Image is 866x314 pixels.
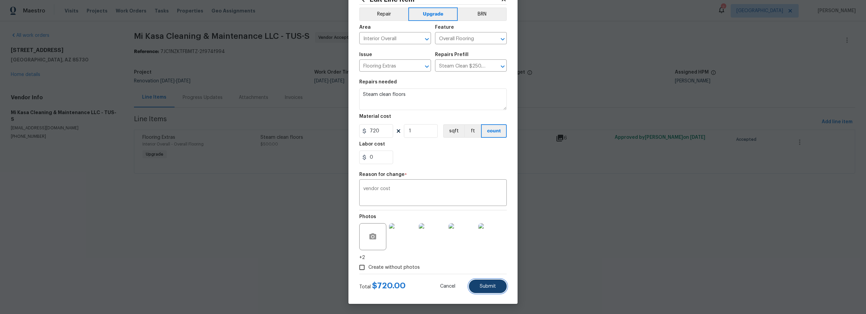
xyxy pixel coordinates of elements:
button: Repair [359,7,408,21]
h5: Area [359,25,371,30]
textarea: Steam clean floors [359,88,507,110]
button: sqft [443,124,464,138]
h5: Repairs Prefill [435,52,469,57]
span: +2 [359,254,365,261]
button: Cancel [429,280,466,293]
textarea: vendor cost [363,186,503,201]
div: Total [359,282,406,290]
button: BRN [458,7,507,21]
span: Submit [480,284,496,289]
button: Open [422,34,432,44]
button: Open [498,62,507,71]
h5: Feature [435,25,454,30]
button: Upgrade [408,7,458,21]
h5: Issue [359,52,372,57]
button: Open [422,62,432,71]
h5: Labor cost [359,142,385,147]
button: Open [498,34,507,44]
h5: Photos [359,214,376,219]
button: Submit [469,280,507,293]
span: $ 720.00 [372,282,406,290]
button: count [481,124,507,138]
span: Create without photos [368,264,420,271]
span: Cancel [440,284,455,289]
button: ft [464,124,481,138]
h5: Reason for change [359,172,405,177]
h5: Repairs needed [359,80,397,84]
h5: Material cost [359,114,391,119]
